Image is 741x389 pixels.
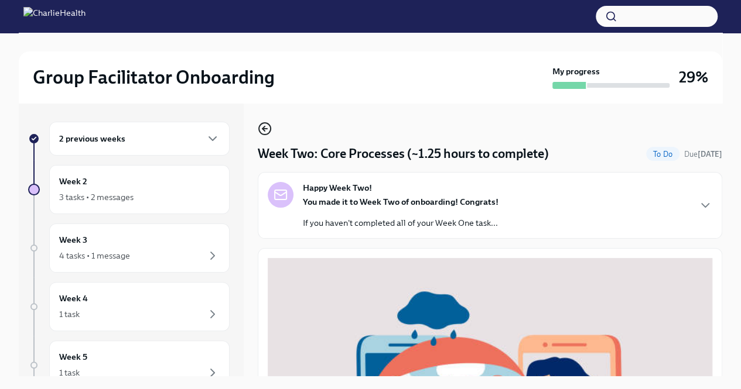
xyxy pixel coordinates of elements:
[679,67,708,88] h3: 29%
[49,122,230,156] div: 2 previous weeks
[28,282,230,331] a: Week 41 task
[698,150,722,159] strong: [DATE]
[59,250,130,261] div: 4 tasks • 1 message
[684,149,722,160] span: August 25th, 2025 09:00
[23,7,86,26] img: CharlieHealth
[59,367,80,378] div: 1 task
[59,132,125,145] h6: 2 previous weeks
[258,145,549,163] h4: Week Two: Core Processes (~1.25 hours to complete)
[59,175,87,188] h6: Week 2
[303,197,498,207] strong: You made it to Week Two of onboarding! Congrats!
[28,165,230,214] a: Week 23 tasks • 2 messages
[59,233,87,246] h6: Week 3
[59,350,87,363] h6: Week 5
[59,191,134,203] div: 3 tasks • 2 messages
[33,66,275,89] h2: Group Facilitator Onboarding
[646,150,679,159] span: To Do
[303,217,498,229] p: If you haven't completed all of your Week One task...
[552,66,600,77] strong: My progress
[28,223,230,273] a: Week 34 tasks • 1 message
[684,150,722,159] span: Due
[59,308,80,320] div: 1 task
[303,182,372,194] strong: Happy Week Two!
[59,292,88,305] h6: Week 4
